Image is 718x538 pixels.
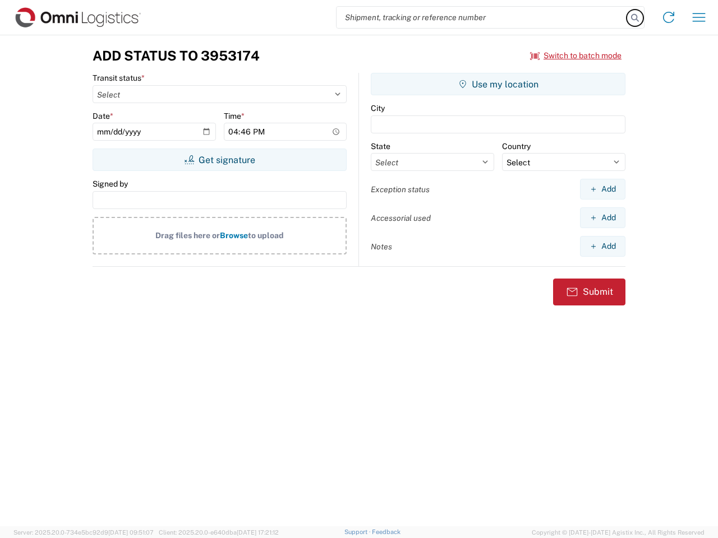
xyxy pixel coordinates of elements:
[159,529,279,536] span: Client: 2025.20.0-e640dba
[371,103,385,113] label: City
[371,213,431,223] label: Accessorial used
[553,279,625,305] button: Submit
[344,528,372,535] a: Support
[532,527,705,537] span: Copyright © [DATE]-[DATE] Agistix Inc., All Rights Reserved
[93,111,113,121] label: Date
[372,528,401,535] a: Feedback
[93,48,260,64] h3: Add Status to 3953174
[371,73,625,95] button: Use my location
[248,231,284,240] span: to upload
[13,529,154,536] span: Server: 2025.20.0-734e5bc92d9
[93,149,347,171] button: Get signature
[93,179,128,189] label: Signed by
[155,231,220,240] span: Drag files here or
[220,231,248,240] span: Browse
[371,242,392,252] label: Notes
[108,529,154,536] span: [DATE] 09:51:07
[224,111,245,121] label: Time
[530,47,622,65] button: Switch to batch mode
[337,7,627,28] input: Shipment, tracking or reference number
[502,141,531,151] label: Country
[93,73,145,83] label: Transit status
[580,236,625,257] button: Add
[237,529,279,536] span: [DATE] 17:21:12
[371,141,390,151] label: State
[580,207,625,228] button: Add
[371,184,430,194] label: Exception status
[580,179,625,200] button: Add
